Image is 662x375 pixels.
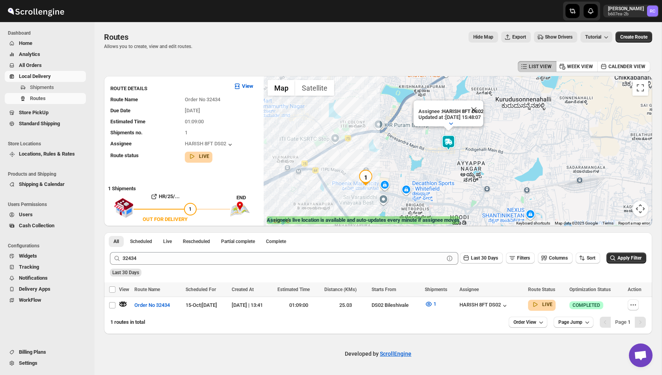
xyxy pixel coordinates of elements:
[5,251,86,262] button: Widgets
[372,287,396,292] span: Starts From
[420,298,441,310] button: 1
[5,38,86,49] button: Home
[509,317,547,328] button: Order View
[230,202,250,217] img: trip_end.png
[5,284,86,295] button: Delivery Apps
[469,32,498,43] button: Map action label
[295,80,334,96] button: Show satellite imagery
[5,295,86,306] button: WorkFlow
[616,32,652,43] button: Create Route
[418,114,483,120] p: Updated at : [DATE] 15:48:07
[30,95,46,101] span: Routes
[506,252,535,264] button: Filters
[5,93,86,104] button: Routes
[19,110,48,115] span: Store PickUp
[112,270,139,275] span: Last 30 Days
[459,302,509,310] button: HARISH 8FT DS02
[5,209,86,220] button: Users
[236,194,260,202] div: END
[471,255,498,261] span: Last 30 Days
[130,238,152,245] span: Scheduled
[545,34,573,40] span: Show Drivers
[473,34,493,40] span: Hide Map
[186,287,216,292] span: Scheduled For
[587,255,595,261] span: Sort
[266,216,292,226] a: Open this area in Google Maps (opens a new window)
[268,80,295,96] button: Show street map
[104,32,128,42] span: Routes
[185,141,234,149] div: HARISH 8FT DS02
[163,238,172,245] span: Live
[538,252,573,264] button: Columns
[442,108,483,114] b: HARISH 8FT DS02
[5,358,86,369] button: Settings
[110,141,132,147] span: Assignee
[632,201,648,217] button: Map camera controls
[266,216,292,226] img: Google
[229,80,258,93] button: View
[19,51,40,57] span: Analytics
[600,317,646,328] nav: Pagination
[5,60,86,71] button: All Orders
[608,12,644,17] p: b607ea-2b
[267,216,459,224] label: Assignee's live location is available and auto-updates every minute if assignee moves
[189,206,192,212] span: 1
[19,264,39,270] span: Tracking
[8,141,89,147] span: Store Locations
[628,319,630,325] b: 1
[143,215,188,223] div: OUT FOR DELIVERY
[608,6,644,12] p: [PERSON_NAME]
[603,5,659,17] button: User menu
[518,61,556,72] button: LIST VIEW
[110,319,145,325] span: 1 routes in total
[542,302,552,307] b: LIVE
[114,193,134,223] img: shop.svg
[549,255,568,261] span: Columns
[512,34,526,40] span: Export
[199,154,209,159] b: LIVE
[109,236,124,247] button: All routes
[632,80,648,96] button: Toggle fullscreen view
[30,84,54,90] span: Shipments
[556,61,598,72] button: WEEK VIEW
[159,193,180,199] b: HR/25/...
[358,170,374,186] div: 1
[5,347,86,358] button: Billing Plans
[513,319,536,325] span: Order View
[597,61,650,72] button: CALENDER VIEW
[8,30,89,36] span: Dashboard
[134,301,170,309] span: Order No 32434
[104,43,192,50] p: Allows you to create, view and edit routes.
[19,360,37,366] span: Settings
[615,319,630,325] span: Page
[501,32,531,43] button: Export
[19,151,75,157] span: Locations, Rules & Rates
[221,238,255,245] span: Partial complete
[608,63,645,70] span: CALENDER VIEW
[324,301,367,309] div: 25.03
[110,119,145,124] span: Estimated Time
[573,302,600,308] span: COMPLETED
[554,317,593,328] button: Page Jump
[19,253,37,259] span: Widgets
[531,301,552,308] button: LIVE
[110,130,143,136] span: Shipments no.
[372,301,420,309] div: DS02 Bileshivale
[558,319,582,325] span: Page Jump
[110,152,139,158] span: Route status
[185,97,220,102] span: Order No 32434
[8,243,89,249] span: Configurations
[585,34,601,40] span: Tutorial
[528,287,555,292] span: Route Status
[602,221,614,225] a: Terms (opens in new tab)
[134,190,197,203] button: HR/25/...
[459,287,479,292] span: Assignee
[110,108,130,113] span: Due Date
[19,40,32,46] span: Home
[576,252,600,264] button: Sort
[5,82,86,93] button: Shipments
[618,221,650,225] a: Report a map error
[19,73,51,79] span: Local Delivery
[324,287,357,292] span: Distance (KMs)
